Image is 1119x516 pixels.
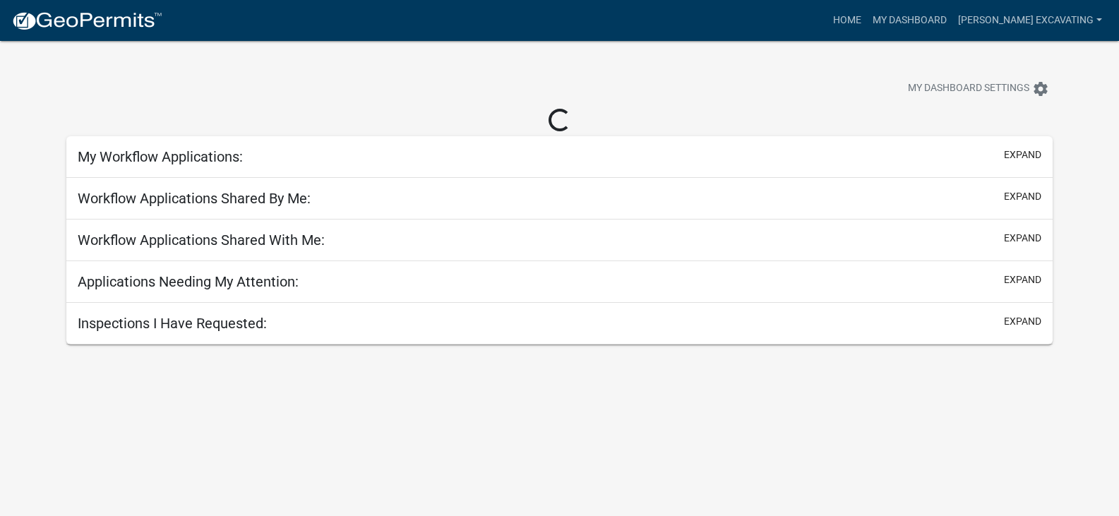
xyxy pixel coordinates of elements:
a: Home [827,7,867,34]
button: expand [1004,314,1041,329]
button: expand [1004,189,1041,204]
a: [PERSON_NAME] Excavating [952,7,1108,34]
button: expand [1004,231,1041,246]
a: My Dashboard [867,7,952,34]
h5: My Workflow Applications: [78,148,243,165]
h5: Workflow Applications Shared With Me: [78,232,325,248]
h5: Applications Needing My Attention: [78,273,299,290]
button: expand [1004,272,1041,287]
button: expand [1004,148,1041,162]
button: My Dashboard Settingssettings [897,75,1060,102]
i: settings [1032,80,1049,97]
span: My Dashboard Settings [908,80,1029,97]
h5: Inspections I Have Requested: [78,315,267,332]
h5: Workflow Applications Shared By Me: [78,190,311,207]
